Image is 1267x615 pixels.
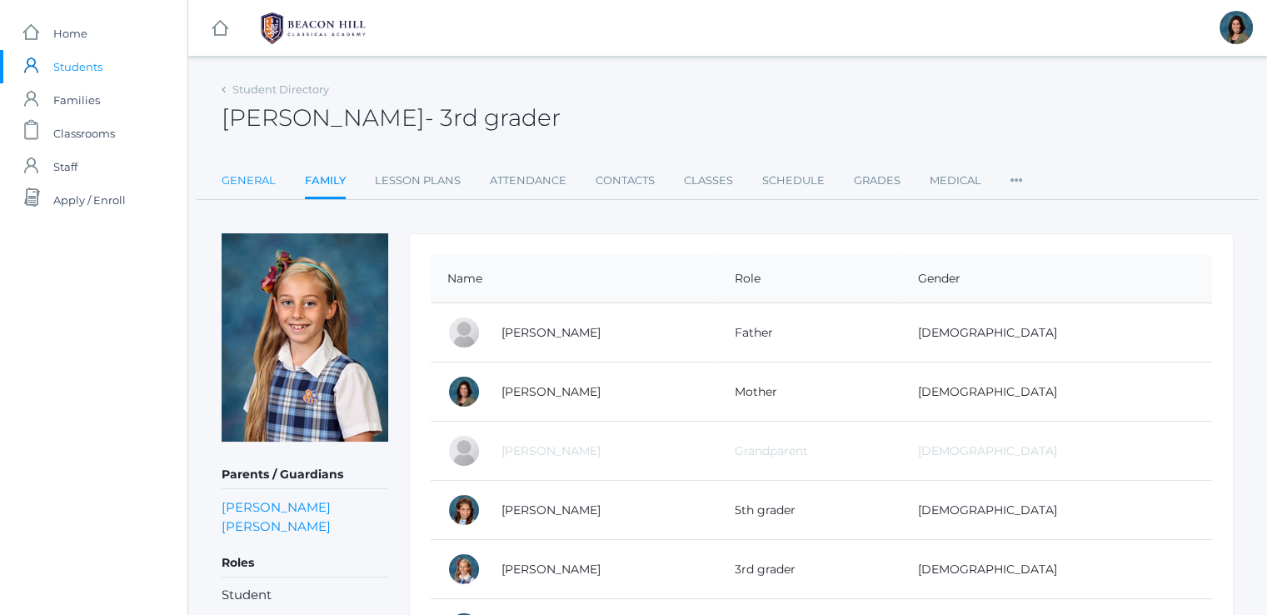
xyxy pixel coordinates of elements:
[222,586,388,605] li: Student
[305,164,346,200] a: Family
[222,233,388,442] img: ANNETTE NOYES
[718,303,901,362] td: Father
[718,362,901,422] td: Mother
[930,164,981,197] a: Medical
[431,255,718,303] th: Name
[232,82,329,96] a: Student Directory
[251,7,376,49] img: BHCALogos-05-308ed15e86a5a0abce9b8dd61676a3503ac9727e845dece92d48e8588c001991.png
[53,183,126,217] span: Apply / Enroll
[901,362,1212,422] td: [DEMOGRAPHIC_DATA]
[53,150,77,183] span: Staff
[684,164,733,197] a: Classes
[901,255,1212,303] th: Gender
[222,549,388,577] h5: Roles
[718,422,901,481] td: Grandparent
[596,164,655,197] a: Contacts
[222,497,331,517] a: [PERSON_NAME]
[501,562,601,577] a: [PERSON_NAME]
[447,493,481,527] div: Phoebe Noyes
[501,384,601,399] a: [PERSON_NAME]
[222,164,276,197] a: General
[53,17,87,50] span: Home
[425,103,561,132] span: - 3rd grader
[1220,11,1253,44] div: Rheanna Noyes
[222,517,331,536] a: [PERSON_NAME]
[222,105,561,131] h2: [PERSON_NAME]
[222,461,388,489] h5: Parents / Guardians
[501,443,601,458] a: [PERSON_NAME]
[490,164,566,197] a: Attendance
[718,540,901,599] td: 3rd grader
[501,502,601,517] a: [PERSON_NAME]
[375,164,461,197] a: Lesson Plans
[901,422,1212,481] td: [DEMOGRAPHIC_DATA]
[854,164,900,197] a: Grades
[901,540,1212,599] td: [DEMOGRAPHIC_DATA]
[447,434,481,467] div: Debby Bradshaw
[447,552,481,586] div: ANNETTE NOYES
[53,83,100,117] span: Families
[53,117,115,150] span: Classrooms
[447,375,481,408] div: Rheanna Noyes
[901,481,1212,540] td: [DEMOGRAPHIC_DATA]
[53,50,102,83] span: Students
[762,164,825,197] a: Schedule
[901,303,1212,362] td: [DEMOGRAPHIC_DATA]
[447,316,481,349] div: Jonathan Noyes
[718,481,901,540] td: 5th grader
[501,325,601,340] a: [PERSON_NAME]
[718,255,901,303] th: Role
